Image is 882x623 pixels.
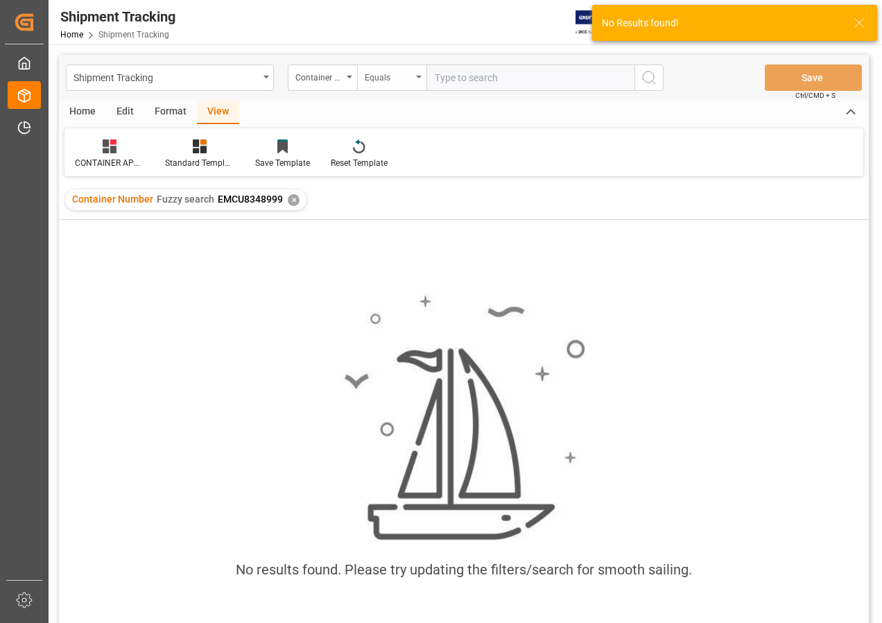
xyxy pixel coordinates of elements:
div: Container Number [295,68,343,84]
span: Fuzzy search [157,194,214,205]
img: smooth_sailing.jpeg [343,293,585,543]
button: search button [634,65,664,91]
div: Equals [365,68,412,84]
div: View [197,101,239,124]
div: Shipment Tracking [73,68,259,85]
button: open menu [66,65,274,91]
div: No results found. Please try updating the filters/search for smooth sailing. [236,559,692,580]
div: No Results found! [602,16,840,31]
img: Exertis%20JAM%20-%20Email%20Logo.jpg_1722504956.jpg [576,10,623,35]
button: open menu [357,65,426,91]
button: Save [765,65,862,91]
button: open menu [288,65,357,91]
div: ✕ [288,194,300,206]
div: CONTAINER APPOINTMENT [75,157,144,169]
div: Shipment Tracking [60,6,175,27]
div: Reset Template [331,157,388,169]
div: Home [59,101,106,124]
input: Type to search [426,65,634,91]
span: Container Number [72,194,153,205]
a: Home [60,30,83,40]
div: Format [144,101,197,124]
span: EMCU8348999 [218,194,283,205]
div: Standard Templates [165,157,234,169]
div: Edit [106,101,144,124]
div: Save Template [255,157,310,169]
span: Ctrl/CMD + S [795,90,836,101]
